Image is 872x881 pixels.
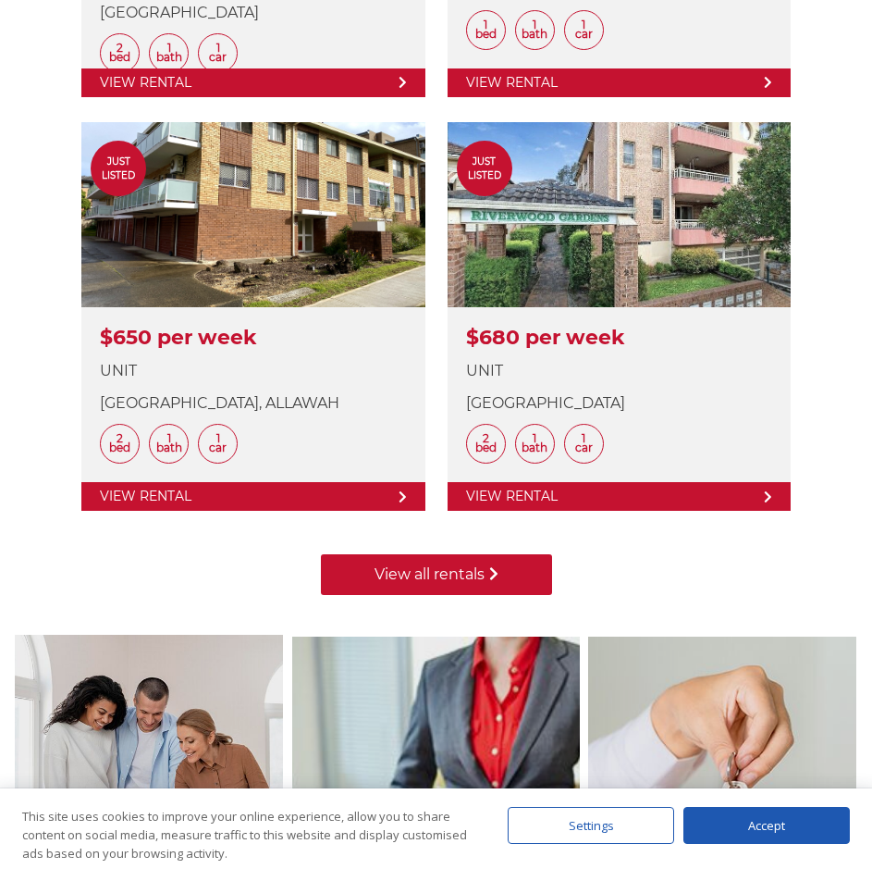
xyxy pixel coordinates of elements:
div: This site uses cookies to improve your online experience, allow you to share content on social me... [22,807,471,862]
span: Just Listed [91,155,146,182]
div: Accept [683,807,850,844]
div: Settings [508,807,674,844]
a: View all rentals [321,554,552,595]
span: Just Listed [457,155,512,182]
